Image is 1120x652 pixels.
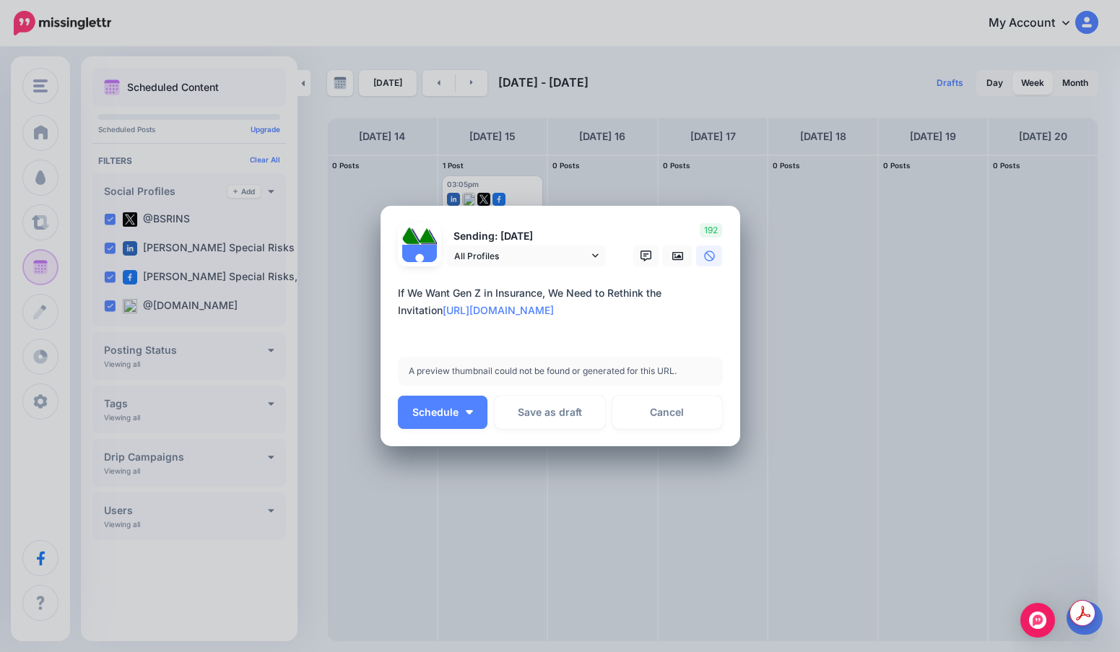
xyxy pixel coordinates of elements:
div: A preview thumbnail could not be found or generated for this URL. [398,357,723,386]
a: All Profiles [447,245,606,266]
button: Save as draft [495,396,605,429]
img: arrow-down-white.png [466,410,473,414]
img: 1Q3z5d12-75797.jpg [420,227,437,245]
span: All Profiles [454,248,589,264]
button: Schedule [398,396,487,429]
span: 192 [700,223,722,238]
img: 379531_475505335829751_837246864_n-bsa122537.jpg [402,227,420,245]
div: If We Want Gen Z in Insurance, We Need to Rethink the Invitation [398,284,730,319]
p: Sending: [DATE] [447,228,606,245]
span: Schedule [412,407,459,417]
div: Open Intercom Messenger [1020,603,1055,638]
img: user_default_image.png [402,245,437,279]
a: Cancel [612,396,723,429]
